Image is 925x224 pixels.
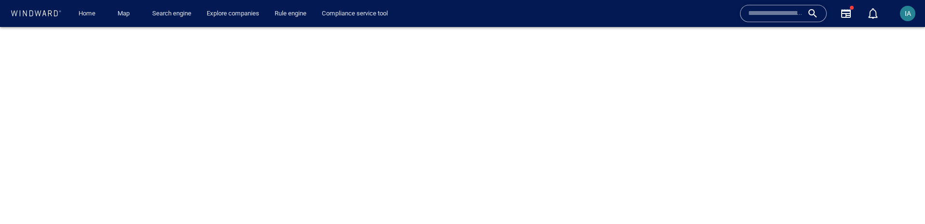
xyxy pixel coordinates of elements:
iframe: Chat [884,181,918,217]
a: Search engine [148,5,195,22]
a: Rule engine [271,5,310,22]
div: Notification center [867,8,879,19]
a: Explore companies [203,5,263,22]
a: Compliance service tool [318,5,392,22]
a: Home [75,5,99,22]
button: Map [110,5,141,22]
button: IA [898,4,917,23]
button: Home [71,5,102,22]
span: IA [905,10,911,17]
a: Map [114,5,137,22]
